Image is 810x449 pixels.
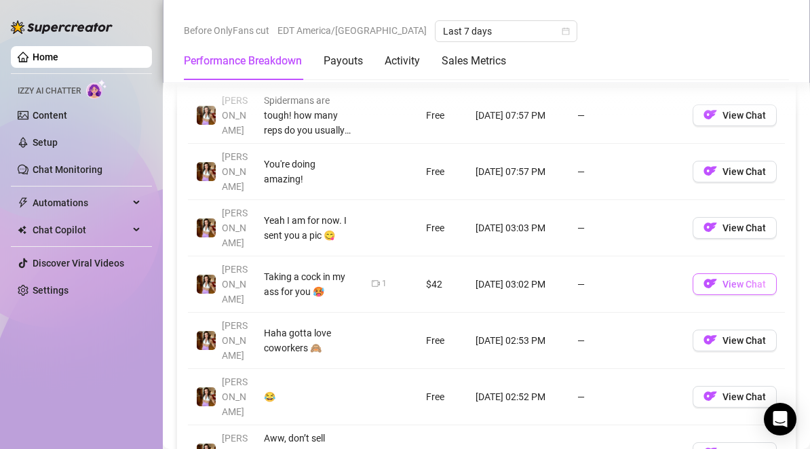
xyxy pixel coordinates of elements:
[467,313,569,369] td: [DATE] 02:53 PM
[693,338,777,349] a: OFView Chat
[693,281,777,292] a: OFView Chat
[467,369,569,425] td: [DATE] 02:52 PM
[18,225,26,235] img: Chat Copilot
[693,330,777,351] button: OFView Chat
[385,53,420,69] div: Activity
[264,213,355,243] div: Yeah I am for now. I sent you a pic 😋
[33,137,58,148] a: Setup
[197,387,216,406] img: Elena
[467,144,569,200] td: [DATE] 07:57 PM
[764,403,796,435] div: Open Intercom Messenger
[33,52,58,62] a: Home
[264,389,355,404] div: 😂
[442,53,506,69] div: Sales Metrics
[703,389,717,403] img: OF
[569,144,684,200] td: —
[222,95,248,136] span: [PERSON_NAME]
[197,331,216,350] img: Elena
[569,256,684,313] td: —
[418,313,467,369] td: Free
[418,87,467,144] td: Free
[222,320,248,361] span: [PERSON_NAME]
[693,273,777,295] button: OFView Chat
[372,279,380,288] span: video-camera
[33,258,124,269] a: Discover Viral Videos
[33,164,102,175] a: Chat Monitoring
[11,20,113,34] img: logo-BBDzfeDw.svg
[703,333,717,347] img: OF
[722,222,766,233] span: View Chat
[703,220,717,234] img: OF
[562,27,570,35] span: calendar
[222,208,248,248] span: [PERSON_NAME]
[467,200,569,256] td: [DATE] 03:03 PM
[264,93,355,138] div: Spidermans are tough! how many reps do you usually do?
[264,157,355,187] div: You're doing amazing!
[693,113,777,123] a: OFView Chat
[264,269,355,299] div: Taking a cock in my ass for you 🥵
[222,376,248,417] span: [PERSON_NAME]
[33,219,129,241] span: Chat Copilot
[418,369,467,425] td: Free
[197,106,216,125] img: Elena
[264,326,355,355] div: Haha gotta love coworkers 🙈
[197,275,216,294] img: Elena
[693,169,777,180] a: OFView Chat
[569,87,684,144] td: —
[33,110,67,121] a: Content
[418,200,467,256] td: Free
[722,391,766,402] span: View Chat
[693,161,777,182] button: OFView Chat
[693,394,777,405] a: OFView Chat
[86,79,107,99] img: AI Chatter
[418,256,467,313] td: $42
[184,20,269,41] span: Before OnlyFans cut
[569,369,684,425] td: —
[569,200,684,256] td: —
[467,87,569,144] td: [DATE] 07:57 PM
[197,162,216,181] img: Elena
[324,53,363,69] div: Payouts
[443,21,569,41] span: Last 7 days
[277,20,427,41] span: EDT America/[GEOGRAPHIC_DATA]
[703,164,717,178] img: OF
[382,277,387,290] div: 1
[222,151,248,192] span: [PERSON_NAME]
[569,313,684,369] td: —
[693,386,777,408] button: OFView Chat
[18,197,28,208] span: thunderbolt
[722,166,766,177] span: View Chat
[703,277,717,290] img: OF
[722,279,766,290] span: View Chat
[33,285,69,296] a: Settings
[693,225,777,236] a: OFView Chat
[693,217,777,239] button: OFView Chat
[467,256,569,313] td: [DATE] 03:02 PM
[722,110,766,121] span: View Chat
[197,218,216,237] img: Elena
[703,108,717,121] img: OF
[418,144,467,200] td: Free
[222,264,248,305] span: [PERSON_NAME]
[722,335,766,346] span: View Chat
[693,104,777,126] button: OFView Chat
[18,85,81,98] span: Izzy AI Chatter
[184,53,302,69] div: Performance Breakdown
[33,192,129,214] span: Automations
